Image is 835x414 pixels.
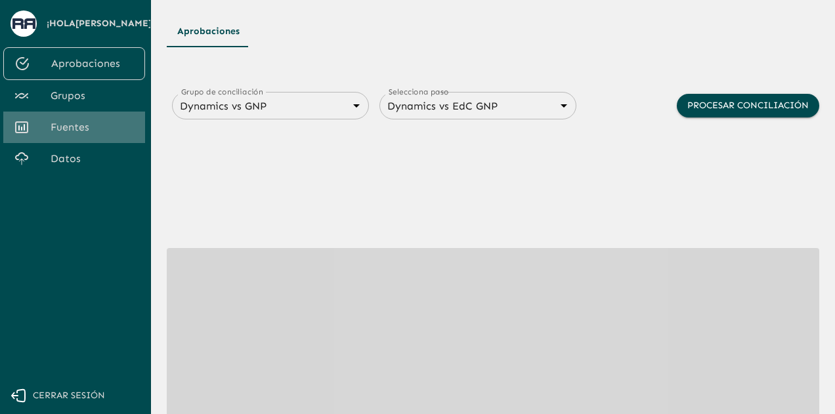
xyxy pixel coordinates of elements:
span: Aprobaciones [51,56,134,72]
span: Fuentes [51,119,135,135]
label: Grupo de conciliación [181,86,263,97]
a: Fuentes [3,112,145,143]
span: ¡Hola [PERSON_NAME] ! [47,16,155,32]
button: Aprobaciones [167,16,250,47]
label: Selecciona paso [389,86,449,97]
span: Datos [51,151,135,167]
span: Cerrar sesión [33,388,105,404]
span: Grupos [51,88,135,104]
div: Tipos de Movimientos [167,16,819,47]
div: Dynamics vs EdC GNP [379,96,576,115]
a: Datos [3,143,145,175]
a: Aprobaciones [3,47,145,80]
div: Dynamics vs GNP [172,96,369,115]
img: avatar [12,18,35,28]
button: Procesar conciliación [677,94,819,118]
a: Grupos [3,80,145,112]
